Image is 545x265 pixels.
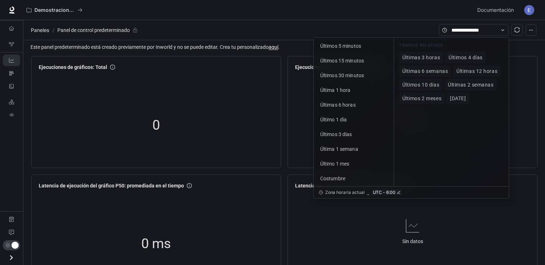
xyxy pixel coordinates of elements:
button: Últimos 5 minutos [315,39,392,52]
button: Últimos 2 meses [399,93,445,104]
div: ⎯ [367,190,369,195]
span: Círculo de información [110,65,115,70]
span: Últimas 6 horas [320,102,356,108]
button: [DATE] [447,93,469,104]
button: Cajón abierto [3,250,19,265]
a: Rastros [3,68,20,79]
button: Costumbre [315,172,392,185]
span: Paneles [31,26,49,34]
a: Visión general [3,23,20,34]
button: Último 1 mes [315,157,392,170]
button: Últimas 12 horas [453,65,501,77]
button: Últimas 3 horas [399,52,443,63]
span: Últimas 6 semanas [402,68,448,74]
span: Sincronizar [514,27,520,33]
span: Últimos 15 minutos [320,58,364,64]
button: Última 1 hora [315,83,392,97]
button: Últimos 15 minutos [315,54,392,67]
a: Paneles [3,55,20,66]
span: 0 ms [141,233,171,255]
a: Retroalimentación [3,227,20,238]
button: Últimos 3 días [315,127,392,141]
a: Documentación [474,3,519,17]
p: Demostraciones de IA en el mundo [34,7,75,13]
span: Últimas 3 horas [402,55,440,61]
span: [DATE] [450,96,466,102]
button: Paneles [29,26,51,34]
a: aquí [269,44,278,50]
span: Costumbre [320,176,345,181]
span: Ejecuciones de gráficos: Total [39,63,107,71]
button: Últimos 30 minutos [315,69,392,82]
span: UTC - 6:00 [373,190,395,195]
span: 0 [152,115,160,136]
button: Últimos 10 días [399,79,442,90]
span: Alternar modo oscuro [11,241,19,249]
article: Panel de control predeterminado [56,23,131,37]
span: Últimos 5 minutos [320,43,361,49]
span: Documentación [477,6,514,15]
button: Última 1 semana [315,142,392,155]
span: Último 1 día [320,117,347,122]
button: Últimos 4 días [445,52,486,63]
a: Documentación [3,214,20,225]
span: Zona horaria actual [325,190,365,195]
span: Últimos 10 días [402,82,439,88]
article: Sin datos [402,237,423,245]
button: Todos los espacios de trabajo [23,3,86,17]
span: Últimas 2 semanas [448,82,494,88]
a: Registro de gráficos [3,38,20,50]
button: UTC - 6:00 [371,190,402,195]
span: Últimos 30 minutos [320,73,364,78]
button: Último 1 día [315,113,392,126]
span: / [52,26,54,34]
span: Latencia de ejecución del gráfico P50: por tiempo [295,182,408,190]
span: Últimos 2 meses [402,96,441,102]
span: Últimos 4 días [449,55,483,61]
span: Este panel predeterminado está creado previamente por Inworld y no se puede editar. Crea tu perso... [30,43,539,51]
span: Latencia de ejecución del gráfico P50: promediada en el tiempo [39,182,184,190]
a: Parque infantil TTS [3,109,20,121]
span: Ejecuciones de gráficos: por tiempo [295,63,376,71]
span: Círculo de información [187,183,192,188]
button: Últimas 2 semanas [445,79,497,90]
a: Trozas [3,80,20,92]
span: Última 1 semana [320,146,358,152]
span: Últimas 12 horas [456,68,497,74]
img: Avatar de usuario [524,5,534,15]
span: Última 1 hora [320,87,351,93]
div: TIEMPOS RELATIVOS [399,42,504,52]
span: Últimos 3 días [320,131,352,137]
a: Parque infantil LLM [3,96,20,108]
button: Avatar de usuario [522,3,536,17]
button: Últimas 6 semanas [399,65,451,77]
span: Último 1 mes [320,161,350,167]
button: Últimas 6 horas [315,98,392,111]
